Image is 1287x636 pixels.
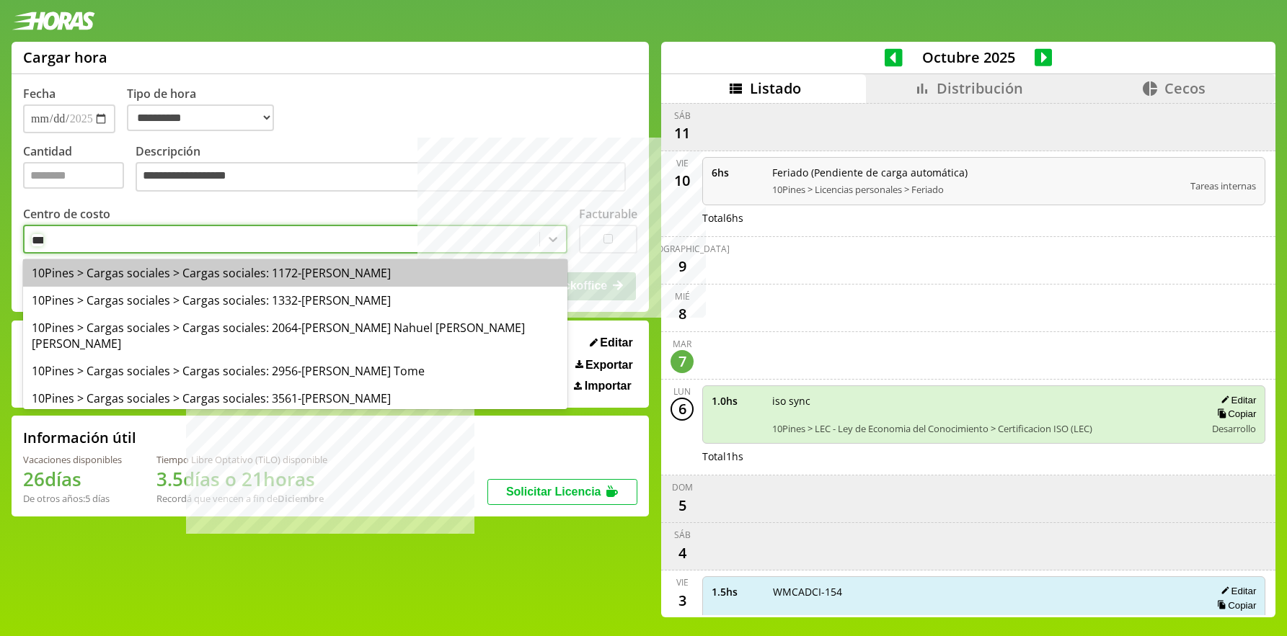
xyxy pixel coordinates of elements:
[127,104,274,131] select: Tipo de hora
[671,493,694,516] div: 5
[772,166,1180,179] span: Feriado (Pendiente de carga automática)
[772,394,1195,408] span: iso sync
[1213,599,1256,612] button: Copiar
[136,162,626,192] textarea: Descripción
[571,358,637,372] button: Exportar
[1212,422,1256,435] span: Desarrollo
[23,385,567,412] div: 10Pines > Cargas sociales > Cargas sociales: 3561-[PERSON_NAME]
[671,255,694,278] div: 9
[937,79,1023,98] span: Distribución
[1212,614,1256,627] span: Desarrollo
[23,259,567,287] div: 10Pines > Cargas sociales > Cargas sociales: 1172-[PERSON_NAME]
[1164,79,1206,98] span: Cecos
[23,206,110,222] label: Centro de costo
[750,79,801,98] span: Listado
[673,385,691,398] div: lun
[712,166,762,179] span: 6 hs
[23,466,122,492] h1: 26 días
[1190,179,1256,192] span: Tareas internas
[278,492,324,505] b: Diciembre
[23,492,122,505] div: De otros años: 5 días
[661,103,1275,615] div: scrollable content
[772,183,1180,196] span: 10Pines > Licencias personales > Feriado
[773,614,1195,627] span: Proyectos > Pan American Energy (PAE) > WMC - [PERSON_NAME] Manager Center
[23,357,567,385] div: 10Pines > Cargas sociales > Cargas sociales: 2956-[PERSON_NAME] Tome
[23,453,122,466] div: Vacaciones disponibles
[23,86,56,102] label: Fecha
[600,336,632,349] span: Editar
[671,588,694,612] div: 3
[585,380,632,393] span: Importar
[136,143,637,196] label: Descripción
[12,12,95,30] img: logotipo
[676,576,689,588] div: vie
[23,314,567,357] div: 10Pines > Cargas sociales > Cargas sociales: 2064-[PERSON_NAME] Nahuel [PERSON_NAME] [PERSON_NAME]
[671,398,694,421] div: 6
[702,211,1265,225] div: Total 6 hs
[156,453,327,466] div: Tiempo Libre Optativo (TiLO) disponible
[773,585,1195,599] span: WMCADCI-154
[674,529,691,541] div: sáb
[1216,585,1256,597] button: Editar
[1216,394,1256,406] button: Editar
[712,613,763,627] span: Facturable
[672,481,693,493] div: dom
[487,479,637,505] button: Solicitar Licencia
[674,109,691,122] div: sáb
[23,143,136,196] label: Cantidad
[506,485,601,498] span: Solicitar Licencia
[671,303,694,326] div: 8
[585,336,637,350] button: Editar
[23,162,124,189] input: Cantidad
[671,169,694,192] div: 10
[1213,408,1256,420] button: Copiar
[675,290,690,303] div: mié
[903,48,1035,67] span: Octubre 2025
[156,466,327,492] h1: 3.5 días o 21 horas
[772,422,1195,435] span: 10Pines > LEC - Ley de Economia del Conocimiento > Certificacion ISO (LEC)
[634,243,730,255] div: [DEMOGRAPHIC_DATA]
[671,541,694,564] div: 4
[671,122,694,145] div: 11
[673,338,691,350] div: mar
[23,287,567,314] div: 10Pines > Cargas sociales > Cargas sociales: 1332-[PERSON_NAME]
[702,449,1265,463] div: Total 1 hs
[23,428,136,447] h2: Información útil
[579,206,637,222] label: Facturable
[712,585,763,599] span: 1.5 hs
[585,359,633,372] span: Exportar
[23,48,107,67] h1: Cargar hora
[671,350,694,373] div: 7
[127,86,286,133] label: Tipo de hora
[156,492,327,505] div: Recordá que vencen a fin de
[712,394,762,408] span: 1.0 hs
[676,157,689,169] div: vie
